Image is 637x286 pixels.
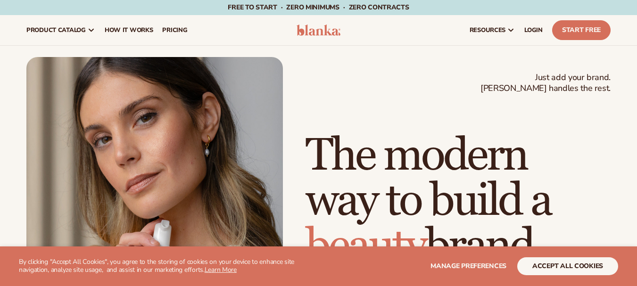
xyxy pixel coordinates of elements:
span: product catalog [26,26,86,34]
a: Learn More [205,265,237,274]
button: accept all cookies [517,257,618,275]
span: Free to start · ZERO minimums · ZERO contracts [228,3,409,12]
button: Manage preferences [430,257,506,275]
span: pricing [162,26,187,34]
span: How It Works [105,26,153,34]
a: LOGIN [520,15,547,45]
span: LOGIN [524,26,543,34]
a: resources [465,15,520,45]
a: pricing [157,15,192,45]
p: By clicking "Accept All Cookies", you agree to the storing of cookies on your device to enhance s... [19,258,314,274]
a: Start Free [552,20,611,40]
span: resources [470,26,505,34]
span: Manage preferences [430,261,506,270]
span: beauty [306,219,425,274]
a: How It Works [100,15,158,45]
a: product catalog [22,15,100,45]
h1: The modern way to build a brand [306,133,611,269]
span: Just add your brand. [PERSON_NAME] handles the rest. [480,72,611,94]
img: logo [297,25,341,36]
